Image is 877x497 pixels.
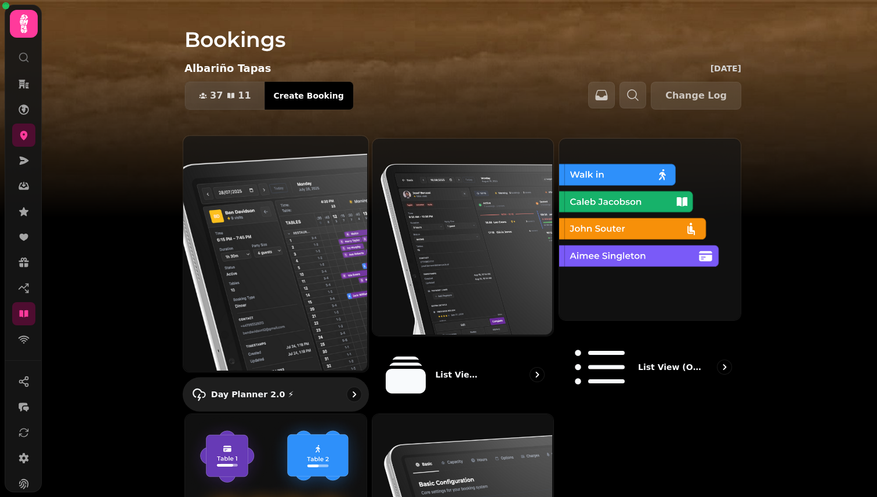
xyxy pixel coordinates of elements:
p: List view (Old - going soon) [638,361,701,373]
a: List view (Old - going soon)List view (Old - going soon) [559,138,741,409]
p: Day Planner 2.0 ⚡ [211,389,294,400]
svg: go to [348,389,360,400]
img: List View 2.0 ⚡ (New) [371,137,553,335]
a: List View 2.0 ⚡ (New)List View 2.0 ⚡ (New) [372,138,555,409]
button: 3711 [185,82,265,110]
img: Day Planner 2.0 ⚡ [182,135,367,371]
p: [DATE] [711,63,741,74]
span: 11 [238,91,251,100]
svg: go to [531,369,543,380]
span: Create Booking [274,92,344,100]
p: Albariño Tapas [184,60,271,77]
a: Day Planner 2.0 ⚡Day Planner 2.0 ⚡ [183,135,369,412]
span: Change Log [665,91,727,100]
img: List view (Old - going soon) [558,137,740,319]
button: Create Booking [264,82,353,110]
svg: go to [719,361,730,373]
button: Change Log [651,82,741,110]
p: List View 2.0 ⚡ (New) [435,369,483,380]
span: 37 [210,91,223,100]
